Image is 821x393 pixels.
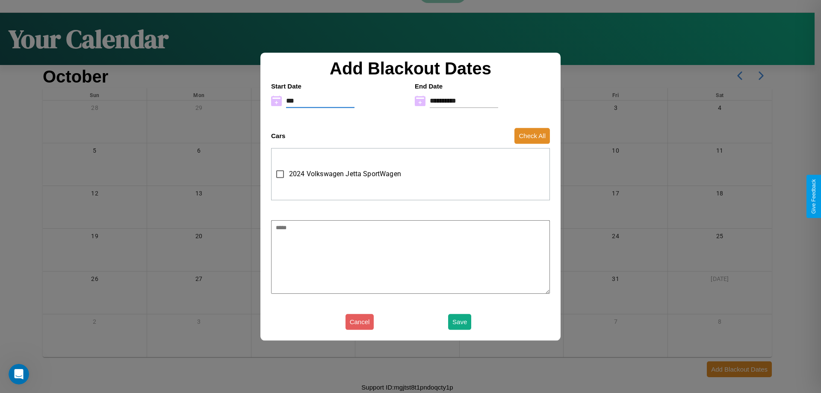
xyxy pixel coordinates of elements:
h4: Cars [271,132,285,139]
iframe: Intercom live chat [9,364,29,384]
div: Give Feedback [811,179,817,214]
button: Save [448,314,471,330]
h2: Add Blackout Dates [267,59,554,78]
button: Check All [514,128,550,144]
h4: End Date [415,83,550,90]
span: 2024 Volkswagen Jetta SportWagen [289,169,401,179]
h4: Start Date [271,83,406,90]
button: Cancel [346,314,374,330]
